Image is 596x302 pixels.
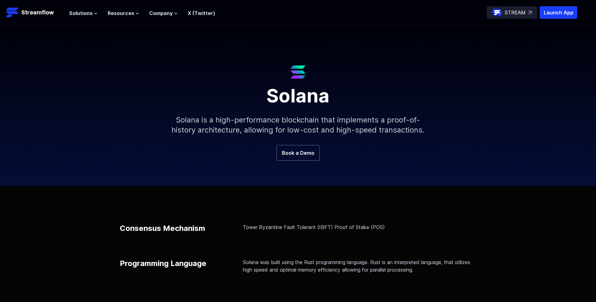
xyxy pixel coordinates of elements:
img: Solana [290,65,306,79]
a: Streamflow [6,6,63,19]
a: STREAM [487,6,537,19]
p: Solana is a high-performance blockchain that implements a proof-of-history architecture, allowing... [164,105,433,145]
button: Launch App [540,6,577,19]
h1: Solana [148,79,448,105]
button: Company [149,9,178,17]
img: Streamflow Logo [6,6,19,19]
p: Solana was built using the Rust programming language. Rust is an interpreted language, that utili... [243,258,476,273]
span: Company [149,9,173,17]
span: Resources [108,9,134,17]
button: Resources [108,9,139,17]
p: Tower Byzantine Fault Tolerant (tBFT) Proof of Stake (POS) [243,223,476,231]
span: Solutions [69,9,93,17]
p: Streamflow [21,8,54,17]
p: STREAM [505,9,526,16]
a: X (Twitter) [188,10,215,16]
p: Consensus Mechanism [120,223,205,233]
p: Programming Language [120,258,206,268]
img: top-right-arrow.svg [528,11,532,14]
a: Book a Demo [277,145,320,161]
button: Solutions [69,9,98,17]
img: streamflow-logo-circle.png [492,8,502,18]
